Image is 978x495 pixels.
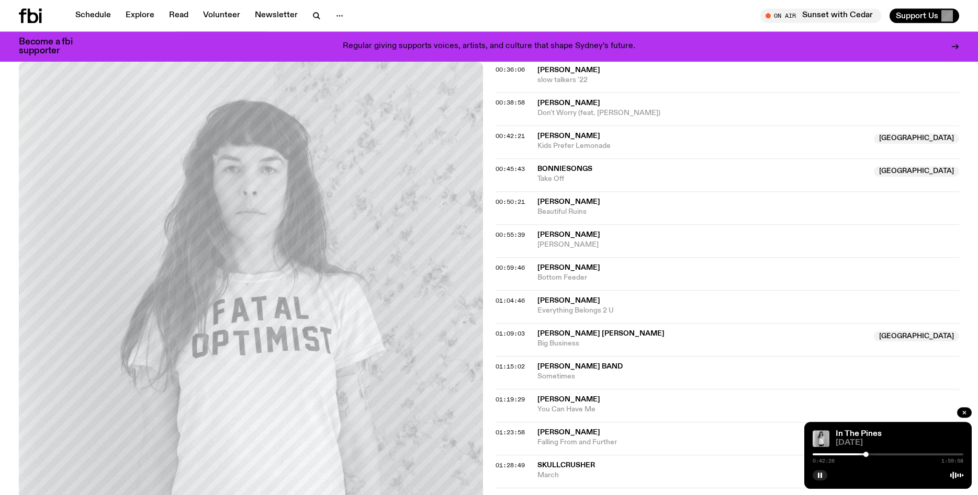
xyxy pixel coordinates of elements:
a: Newsletter [249,8,304,23]
span: [PERSON_NAME] [537,240,960,250]
span: Take Off [537,174,868,184]
button: 01:23:58 [496,430,525,435]
span: Bonniesongs [537,165,592,172]
button: On AirSunset with Cedar [760,8,881,23]
span: [PERSON_NAME] [537,396,600,403]
span: [GEOGRAPHIC_DATA] [874,166,959,177]
span: March [537,470,960,480]
span: [PERSON_NAME] [537,132,600,140]
button: 00:38:58 [496,100,525,106]
button: 00:36:06 [496,67,525,73]
h3: Become a fbi supporter [19,38,86,55]
span: 1:59:58 [941,458,963,464]
p: Regular giving supports voices, artists, and culture that shape Sydney’s future. [343,42,635,51]
button: 01:28:49 [496,463,525,468]
span: 00:45:43 [496,165,525,173]
button: 00:45:43 [496,166,525,172]
button: 01:15:02 [496,364,525,370]
span: [PERSON_NAME] [537,264,600,271]
button: 00:55:39 [496,232,525,238]
span: Bottom Feeder [537,273,960,283]
button: 01:09:03 [496,331,525,337]
span: 01:19:29 [496,395,525,404]
span: [PERSON_NAME] Band [537,363,623,370]
a: Explore [119,8,161,23]
span: You Can Have Me [537,405,960,415]
span: Falling From and Further [537,438,960,447]
button: 01:19:29 [496,397,525,402]
span: 00:42:21 [496,132,525,140]
span: Sometimes [537,372,960,382]
span: [PERSON_NAME] [537,198,600,205]
span: [PERSON_NAME] [PERSON_NAME] [537,330,665,337]
span: Everything Belongs 2 U [537,306,960,316]
button: 00:42:21 [496,133,525,139]
span: Beautiful Ruins [537,207,960,217]
span: 01:28:49 [496,461,525,469]
button: 01:04:46 [496,298,525,304]
span: [PERSON_NAME] [537,429,600,436]
a: Schedule [69,8,117,23]
span: 00:38:58 [496,98,525,107]
a: Read [163,8,195,23]
span: 01:04:46 [496,296,525,305]
span: 00:55:39 [496,231,525,239]
span: [PERSON_NAME] [537,99,600,107]
span: 00:50:21 [496,198,525,206]
span: slow talkers '22 [537,75,960,85]
span: Don't Worry (feat. [PERSON_NAME]) [537,108,960,118]
span: 0:42:26 [813,458,835,464]
span: Big Business [537,339,868,349]
button: 00:50:21 [496,199,525,205]
a: Volunteer [197,8,246,23]
a: In The Pines [836,430,882,438]
span: Skullcrusher [537,462,595,469]
span: [DATE] [836,439,963,447]
span: Support Us [896,11,938,20]
span: [PERSON_NAME] [537,231,600,238]
span: 00:59:46 [496,263,525,272]
span: 00:36:06 [496,65,525,74]
span: [GEOGRAPHIC_DATA] [874,331,959,341]
button: 00:59:46 [496,265,525,271]
span: [GEOGRAPHIC_DATA] [874,133,959,144]
span: 01:09:03 [496,329,525,338]
span: 01:15:02 [496,362,525,371]
span: 01:23:58 [496,428,525,436]
button: Support Us [890,8,959,23]
span: [PERSON_NAME] [537,297,600,304]
span: Kids Prefer Lemonade [537,141,868,151]
span: [PERSON_NAME] [537,66,600,74]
